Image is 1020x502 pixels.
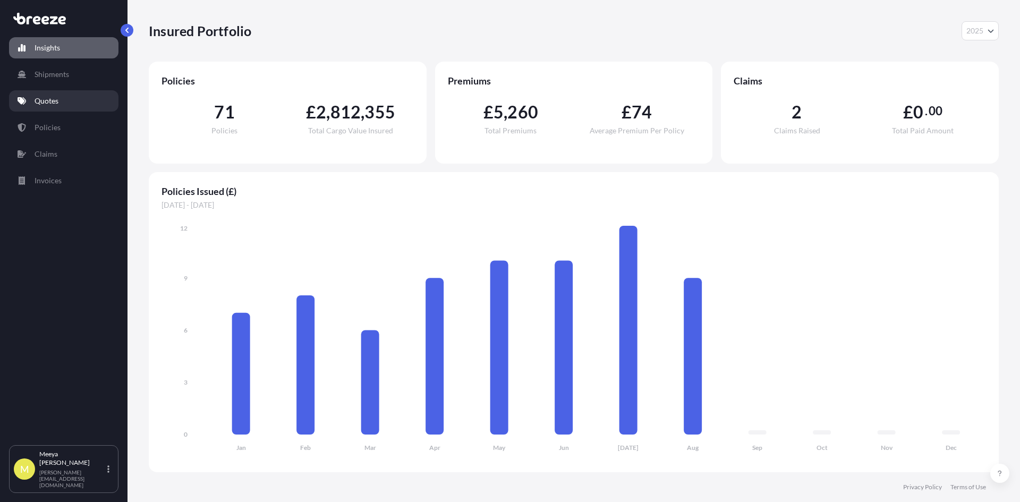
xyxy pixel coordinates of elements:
span: Total Premiums [484,127,537,134]
span: Policies [211,127,237,134]
tspan: Nov [881,444,893,452]
tspan: Apr [429,444,440,452]
span: Total Cargo Value Insured [308,127,393,134]
span: £ [483,104,494,121]
p: Insights [35,42,60,53]
span: , [361,104,364,121]
span: 812 [330,104,361,121]
tspan: Feb [300,444,311,452]
a: Quotes [9,90,118,112]
tspan: 12 [180,224,188,232]
span: 260 [507,104,538,121]
span: 2 [792,104,802,121]
tspan: Sep [752,444,762,452]
p: Meeya [PERSON_NAME] [39,450,105,467]
tspan: 0 [184,430,188,438]
tspan: Oct [817,444,828,452]
tspan: Jan [236,444,246,452]
tspan: May [493,444,506,452]
p: Insured Portfolio [149,22,251,39]
span: Total Paid Amount [892,127,954,134]
tspan: Aug [687,444,699,452]
span: £ [306,104,316,121]
span: 2 [316,104,326,121]
tspan: 3 [184,378,188,386]
span: 5 [494,104,504,121]
span: . [925,107,928,115]
tspan: 6 [184,326,188,334]
span: 71 [214,104,234,121]
tspan: Jun [559,444,569,452]
span: 74 [632,104,652,121]
span: 0 [913,104,923,121]
span: Policies [161,74,414,87]
a: Policies [9,117,118,138]
span: 355 [364,104,395,121]
a: Terms of Use [950,483,986,491]
span: 00 [929,107,942,115]
p: [PERSON_NAME][EMAIL_ADDRESS][DOMAIN_NAME] [39,469,105,488]
p: Quotes [35,96,58,106]
span: M [20,464,29,474]
span: Claims Raised [774,127,820,134]
p: Policies [35,122,61,133]
span: 2025 [966,25,983,36]
span: , [504,104,507,121]
a: Privacy Policy [903,483,942,491]
span: £ [903,104,913,121]
span: £ [622,104,632,121]
p: Invoices [35,175,62,186]
a: Invoices [9,170,118,191]
a: Claims [9,143,118,165]
a: Shipments [9,64,118,85]
span: , [326,104,330,121]
span: Claims [734,74,986,87]
span: [DATE] - [DATE] [161,200,986,210]
tspan: [DATE] [618,444,639,452]
a: Insights [9,37,118,58]
span: Policies Issued (£) [161,185,986,198]
tspan: Dec [946,444,957,452]
span: Average Premium Per Policy [590,127,684,134]
p: Shipments [35,69,69,80]
p: Claims [35,149,57,159]
span: Premiums [448,74,700,87]
button: Year Selector [962,21,999,40]
tspan: Mar [364,444,376,452]
tspan: 9 [184,274,188,282]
